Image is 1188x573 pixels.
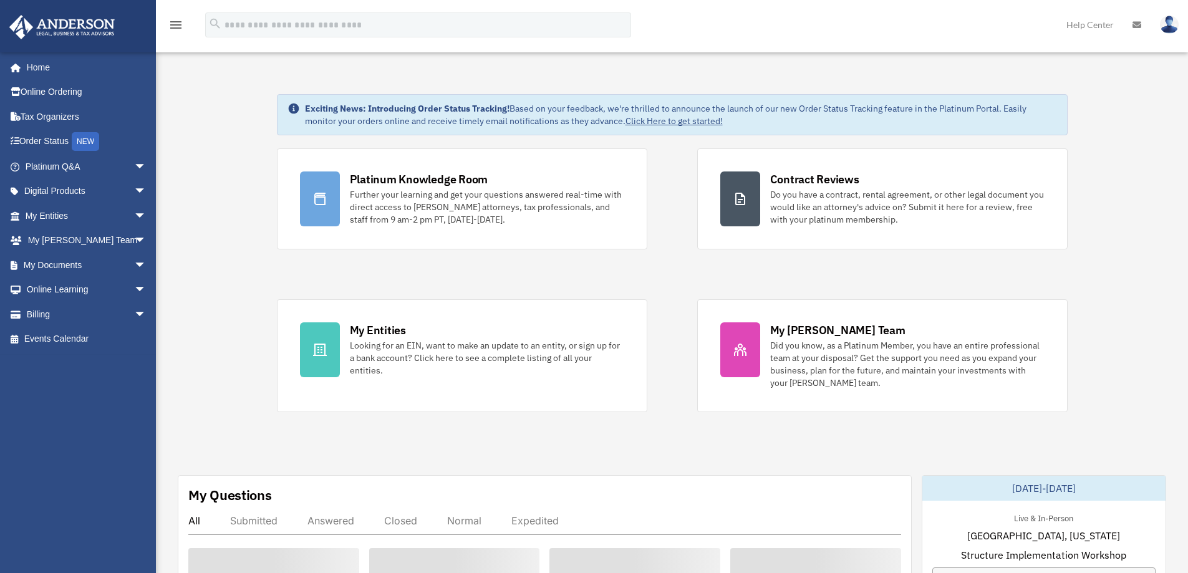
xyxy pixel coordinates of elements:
div: My Questions [188,486,272,504]
a: My Documentsarrow_drop_down [9,253,165,277]
span: arrow_drop_down [134,154,159,180]
i: menu [168,17,183,32]
img: Anderson Advisors Platinum Portal [6,15,118,39]
a: Digital Productsarrow_drop_down [9,179,165,204]
span: arrow_drop_down [134,302,159,327]
a: Platinum Knowledge Room Further your learning and get your questions answered real-time with dire... [277,148,647,249]
span: arrow_drop_down [134,179,159,205]
a: My Entities Looking for an EIN, want to make an update to an entity, or sign up for a bank accoun... [277,299,647,412]
a: Click Here to get started! [625,115,723,127]
div: Platinum Knowledge Room [350,171,488,187]
div: Expedited [511,514,559,527]
div: Further your learning and get your questions answered real-time with direct access to [PERSON_NAM... [350,188,624,226]
div: All [188,514,200,527]
div: Did you know, as a Platinum Member, you have an entire professional team at your disposal? Get th... [770,339,1045,389]
div: Contract Reviews [770,171,859,187]
div: Closed [384,514,417,527]
div: Answered [307,514,354,527]
a: Billingarrow_drop_down [9,302,165,327]
div: [DATE]-[DATE] [922,476,1166,501]
a: Home [9,55,159,80]
span: arrow_drop_down [134,253,159,278]
div: Live & In-Person [1004,511,1083,524]
a: My [PERSON_NAME] Team Did you know, as a Platinum Member, you have an entire professional team at... [697,299,1068,412]
div: Submitted [230,514,278,527]
a: My [PERSON_NAME] Teamarrow_drop_down [9,228,165,253]
a: Contract Reviews Do you have a contract, rental agreement, or other legal document you would like... [697,148,1068,249]
div: Normal [447,514,481,527]
a: Events Calendar [9,327,165,352]
strong: Exciting News: Introducing Order Status Tracking! [305,103,509,114]
a: Order StatusNEW [9,129,165,155]
span: arrow_drop_down [134,228,159,254]
a: Online Learningarrow_drop_down [9,277,165,302]
div: My Entities [350,322,406,338]
div: My [PERSON_NAME] Team [770,322,905,338]
img: User Pic [1160,16,1179,34]
span: [GEOGRAPHIC_DATA], [US_STATE] [967,528,1120,543]
i: search [208,17,222,31]
a: menu [168,22,183,32]
a: My Entitiesarrow_drop_down [9,203,165,228]
a: Online Ordering [9,80,165,105]
a: Tax Organizers [9,104,165,129]
div: Looking for an EIN, want to make an update to an entity, or sign up for a bank account? Click her... [350,339,624,377]
div: Based on your feedback, we're thrilled to announce the launch of our new Order Status Tracking fe... [305,102,1057,127]
div: NEW [72,132,99,151]
span: arrow_drop_down [134,277,159,303]
span: arrow_drop_down [134,203,159,229]
span: Structure Implementation Workshop [961,547,1126,562]
a: Platinum Q&Aarrow_drop_down [9,154,165,179]
div: Do you have a contract, rental agreement, or other legal document you would like an attorney's ad... [770,188,1045,226]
